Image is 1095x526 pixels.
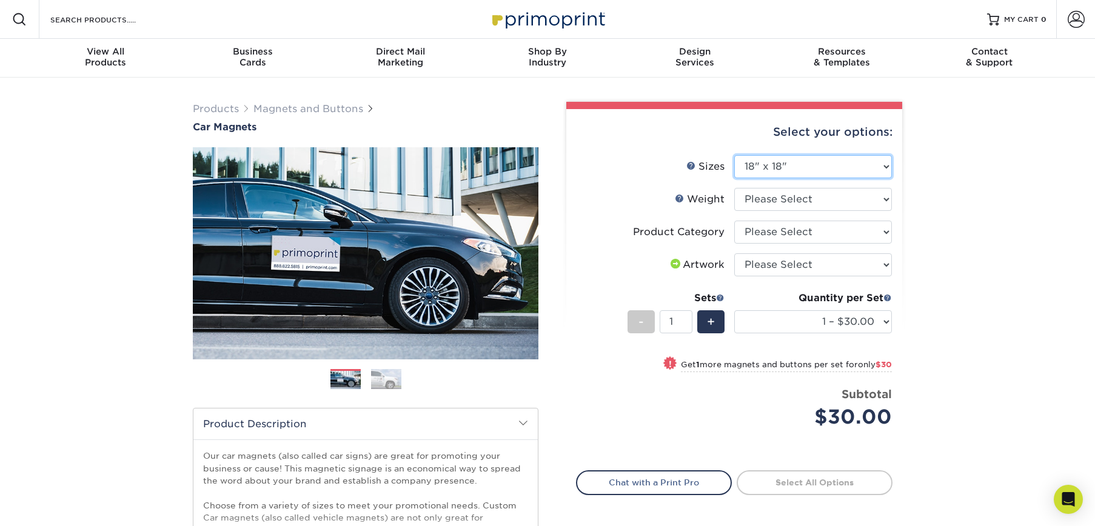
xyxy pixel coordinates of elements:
[371,368,401,390] img: Magnets and Buttons 02
[628,291,725,305] div: Sets
[768,39,916,78] a: Resources& Templates
[916,46,1063,68] div: & Support
[633,225,725,239] div: Product Category
[707,313,715,331] span: +
[1054,485,1083,514] div: Open Intercom Messenger
[193,134,538,373] img: Car Magnets 01
[193,121,538,133] a: Car Magnets
[193,103,239,115] a: Products
[1041,15,1046,24] span: 0
[474,39,621,78] a: Shop ByIndustry
[474,46,621,68] div: Industry
[734,291,892,305] div: Quantity per Set
[768,46,916,68] div: & Templates
[49,12,167,27] input: SEARCH PRODUCTS.....
[179,46,327,68] div: Cards
[668,258,725,272] div: Artwork
[842,387,892,401] strong: Subtotal
[32,46,179,68] div: Products
[179,39,327,78] a: BusinessCards
[768,46,916,57] span: Resources
[487,6,608,32] img: Primoprint
[638,313,644,331] span: -
[621,39,768,78] a: DesignServices
[916,39,1063,78] a: Contact& Support
[686,159,725,174] div: Sizes
[621,46,768,57] span: Design
[474,46,621,57] span: Shop By
[621,46,768,68] div: Services
[327,46,474,68] div: Marketing
[916,46,1063,57] span: Contact
[576,470,732,494] a: Chat with a Print Pro
[681,360,892,372] small: Get more magnets and buttons per set for
[1004,15,1039,25] span: MY CART
[743,402,892,431] div: $30.00
[576,109,892,155] div: Select your options:
[876,360,892,369] span: $30
[193,408,538,439] h2: Product Description
[669,358,672,370] span: !
[675,192,725,207] div: Weight
[32,46,179,57] span: View All
[193,121,256,133] span: Car Magnets
[330,370,361,391] img: Magnets and Buttons 01
[179,46,327,57] span: Business
[737,470,892,494] a: Select All Options
[253,103,363,115] a: Magnets and Buttons
[327,39,474,78] a: Direct MailMarketing
[327,46,474,57] span: Direct Mail
[858,360,892,369] span: only
[696,360,700,369] strong: 1
[32,39,179,78] a: View AllProducts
